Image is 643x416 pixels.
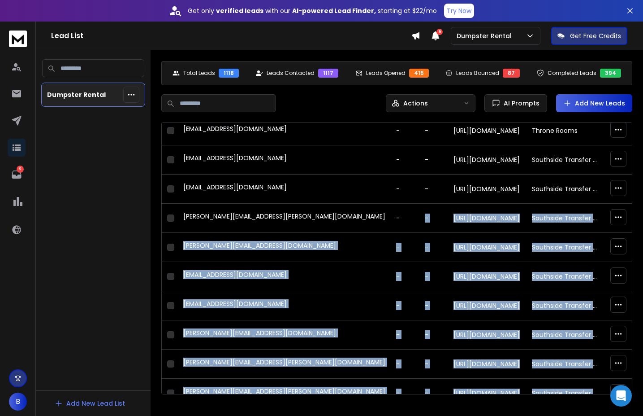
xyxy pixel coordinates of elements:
[391,291,419,320] td: -
[500,99,539,108] span: AI Prompts
[183,328,385,341] div: [PERSON_NAME][EMAIL_ADDRESS][DOMAIN_NAME]
[17,166,24,173] p: 3
[419,379,448,408] td: -
[548,70,596,77] p: Completed Leads
[526,233,605,262] td: Southside Transfer Station
[526,379,605,408] td: Southside Transfer Station
[219,69,239,78] div: 1118
[9,393,27,411] button: B
[47,394,132,412] button: Add New Lead List
[448,379,526,408] td: [URL][DOMAIN_NAME]
[484,94,547,112] button: AI Prompts
[448,350,526,379] td: [URL][DOMAIN_NAME]
[391,262,419,291] td: -
[419,204,448,233] td: -
[183,124,385,137] div: [EMAIL_ADDRESS][DOMAIN_NAME]
[448,320,526,350] td: [URL][DOMAIN_NAME]
[391,320,419,350] td: -
[216,6,263,15] strong: verified leads
[419,233,448,262] td: -
[447,6,471,15] p: Try Now
[556,94,632,112] button: Add New Leads
[366,70,406,77] p: Leads Opened
[391,116,419,145] td: -
[183,299,385,312] div: [EMAIL_ADDRESS][DOMAIN_NAME]
[448,291,526,320] td: [URL][DOMAIN_NAME]
[526,350,605,379] td: Southside Transfer Station
[183,212,385,224] div: [PERSON_NAME][EMAIL_ADDRESS][PERSON_NAME][DOMAIN_NAME]
[570,31,621,40] p: Get Free Credits
[318,69,338,78] div: 1117
[183,387,385,399] div: [PERSON_NAME][EMAIL_ADDRESS][PERSON_NAME][DOMAIN_NAME]
[8,166,26,184] a: 3
[183,153,385,166] div: [EMAIL_ADDRESS][DOMAIN_NAME]
[563,99,625,108] a: Add New Leads
[526,204,605,233] td: Southside Transfer Station
[292,6,376,15] strong: AI-powered Lead Finder,
[9,31,27,47] img: logo
[419,262,448,291] td: -
[610,385,632,407] div: Open Intercom Messenger
[419,175,448,204] td: -
[419,320,448,350] td: -
[526,262,605,291] td: Southside Transfer Station
[183,270,385,283] div: [EMAIL_ADDRESS][DOMAIN_NAME]
[419,116,448,145] td: -
[51,31,411,41] h1: Lead List
[526,175,605,204] td: Southside Transfer Station
[403,99,428,108] p: Actions
[183,241,385,254] div: [PERSON_NAME][EMAIL_ADDRESS][DOMAIN_NAME]
[391,204,419,233] td: -
[448,233,526,262] td: [URL][DOMAIN_NAME]
[391,175,419,204] td: -
[526,116,605,145] td: Throne Rooms
[526,291,605,320] td: Southside Transfer Station
[183,358,385,370] div: [PERSON_NAME][EMAIL_ADDRESS][PERSON_NAME][DOMAIN_NAME]
[183,183,385,195] div: [EMAIL_ADDRESS][DOMAIN_NAME]
[391,233,419,262] td: -
[409,69,429,78] div: 415
[448,262,526,291] td: [URL][DOMAIN_NAME]
[419,145,448,175] td: -
[600,69,621,78] div: 394
[551,27,627,45] button: Get Free Credits
[47,90,106,99] p: Dumpster Rental
[448,175,526,204] td: [URL][DOMAIN_NAME]
[444,4,474,18] button: Try Now
[456,70,499,77] p: Leads Bounced
[419,350,448,379] td: -
[526,320,605,350] td: Southside Transfer Station
[436,29,443,35] span: 6
[183,70,215,77] p: Total Leads
[448,204,526,233] td: [URL][DOMAIN_NAME]
[188,6,437,15] p: Get only with our starting at $22/mo
[448,116,526,145] td: [URL][DOMAIN_NAME]
[391,145,419,175] td: -
[391,350,419,379] td: -
[526,145,605,175] td: Southside Transfer Station
[448,145,526,175] td: [URL][DOMAIN_NAME]
[503,69,520,78] div: 87
[391,379,419,408] td: -
[419,291,448,320] td: -
[267,70,315,77] p: Leads Contacted
[457,31,515,40] p: Dumpster Rental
